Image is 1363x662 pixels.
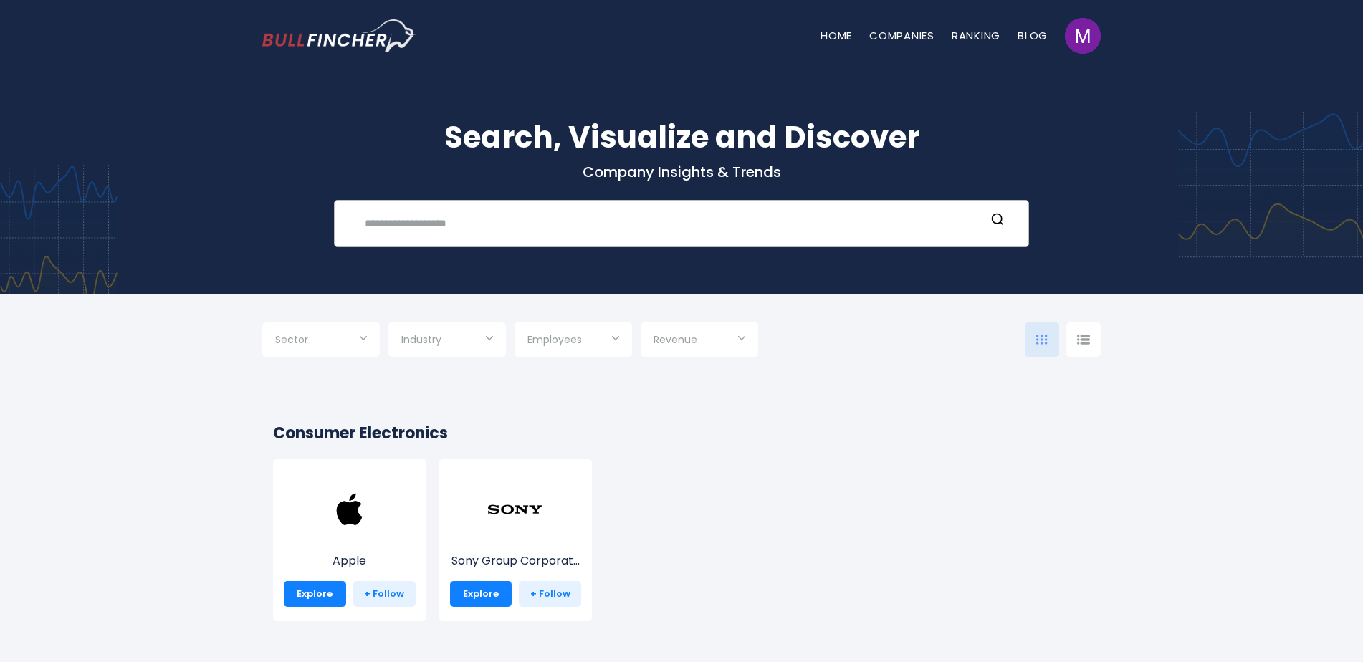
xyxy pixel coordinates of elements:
[1036,335,1048,345] img: icon-comp-grid.svg
[527,333,582,346] span: Employees
[284,552,416,570] p: Apple
[262,19,416,52] img: bullfincher logo
[527,328,619,354] input: Selection
[988,212,1007,231] button: Search
[952,28,1000,43] a: Ranking
[450,507,582,570] a: Sony Group Corporat...
[273,421,1090,445] h2: Consumer Electronics
[262,115,1101,160] h1: Search, Visualize and Discover
[450,581,512,607] a: Explore
[654,328,745,354] input: Selection
[275,328,367,354] input: Selection
[654,333,697,346] span: Revenue
[1018,28,1048,43] a: Blog
[869,28,934,43] a: Companies
[821,28,852,43] a: Home
[353,581,416,607] a: + Follow
[262,19,416,52] a: Go to homepage
[401,328,493,354] input: Selection
[487,481,544,538] img: SONY.png
[519,581,581,607] a: + Follow
[284,507,416,570] a: Apple
[275,333,308,346] span: Sector
[321,481,378,538] img: AAPL.png
[284,581,346,607] a: Explore
[1077,335,1090,345] img: icon-comp-list-view.svg
[450,552,582,570] p: Sony Group Corporation
[401,333,441,346] span: Industry
[262,163,1101,181] p: Company Insights & Trends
